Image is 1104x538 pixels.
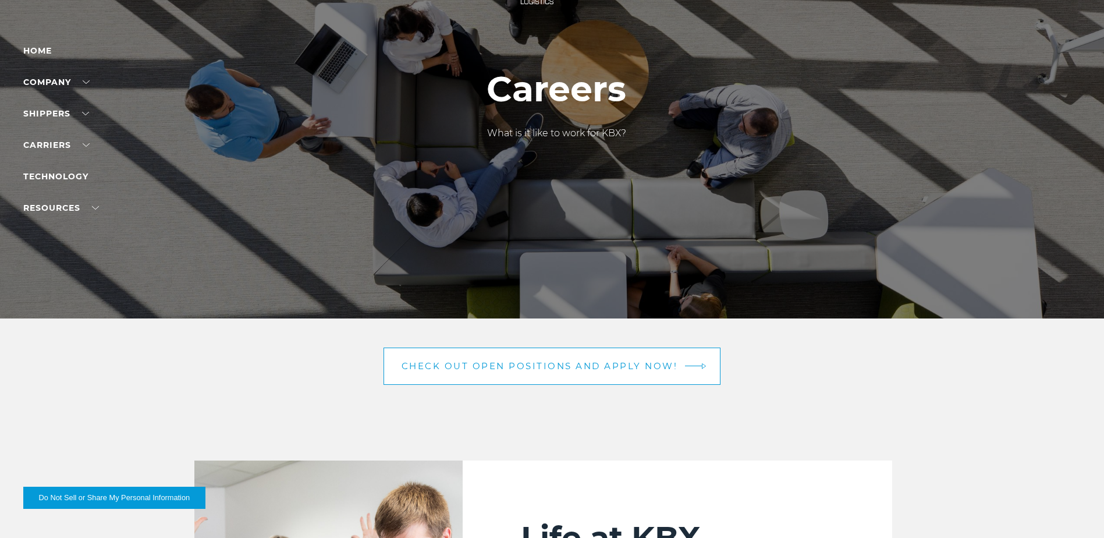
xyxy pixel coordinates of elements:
[23,203,99,213] a: RESOURCES
[23,171,88,182] a: Technology
[23,45,52,56] a: Home
[23,108,89,119] a: SHIPPERS
[384,348,721,385] a: Check out open positions and apply now! arrow arrow
[487,126,626,140] p: What is it like to work for KBX?
[702,363,707,370] img: arrow
[402,362,678,370] span: Check out open positions and apply now!
[23,77,90,87] a: Company
[1046,482,1104,538] iframe: Chat Widget
[487,69,626,109] h1: Careers
[23,487,205,509] button: Do Not Sell or Share My Personal Information
[23,140,90,150] a: Carriers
